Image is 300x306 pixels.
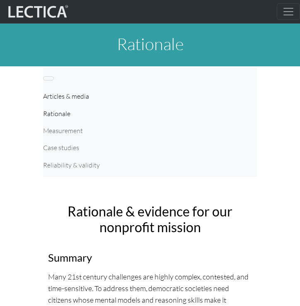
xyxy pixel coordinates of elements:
a: Reliability & validity [43,157,257,174]
img: lecticalive [6,4,68,19]
a: Measurement [43,122,257,139]
h3: Summary [48,251,252,264]
h1: Rationale [43,34,257,54]
button: Toggle navigation [277,3,300,20]
a: Case studies [43,139,257,156]
button: Toggle navigation [43,76,54,80]
a: Articles & media [43,88,257,105]
h2: Rationale & evidence for our nonprofit mission [48,204,252,236]
a: Rationale [43,105,257,122]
